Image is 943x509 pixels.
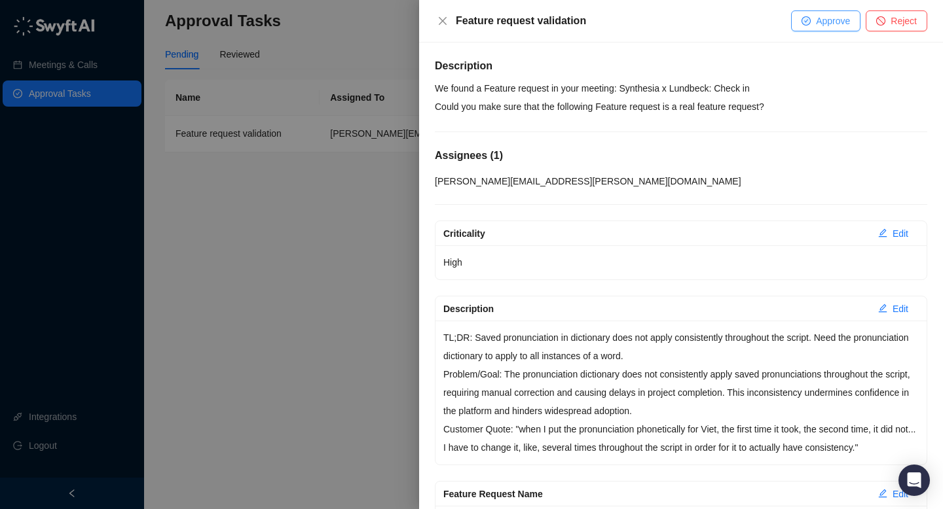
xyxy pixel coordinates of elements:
h5: Assignees ( 1 ) [435,148,927,164]
button: Reject [866,10,927,31]
span: Reject [891,14,917,28]
p: TL;DR: Saved pronunciation in dictionary does not apply consistently throughout the script. Need ... [443,328,919,365]
span: edit [878,489,887,498]
div: Criticality [443,226,868,241]
button: Edit [868,483,919,504]
div: Feature request validation [456,13,791,29]
p: We found a Feature request in your meeting: Synthesia x Lundbeck: Check in Could you make sure th... [435,79,927,116]
p: Customer Quote: "when I put the pronunciation phonetically for Viet, the first time it took, the ... [443,420,919,457]
div: Feature Request Name [443,487,868,501]
button: Approve [791,10,860,31]
p: High [443,253,919,272]
span: Edit [893,487,908,501]
span: Edit [893,226,908,241]
p: Problem/Goal: The pronunciation dictionary does not consistently apply saved pronunciations throu... [443,365,919,420]
span: edit [878,228,887,237]
button: Edit [868,223,919,244]
div: Description [443,302,868,316]
div: Open Intercom Messenger [898,465,930,496]
h5: Description [435,58,927,74]
span: close [437,16,448,26]
span: check-circle [802,16,811,26]
span: stop [876,16,885,26]
span: Approve [816,14,850,28]
button: Edit [868,298,919,319]
button: Close [435,13,451,29]
span: edit [878,304,887,313]
span: [PERSON_NAME][EMAIL_ADDRESS][PERSON_NAME][DOMAIN_NAME] [435,176,741,186]
span: Edit [893,302,908,316]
